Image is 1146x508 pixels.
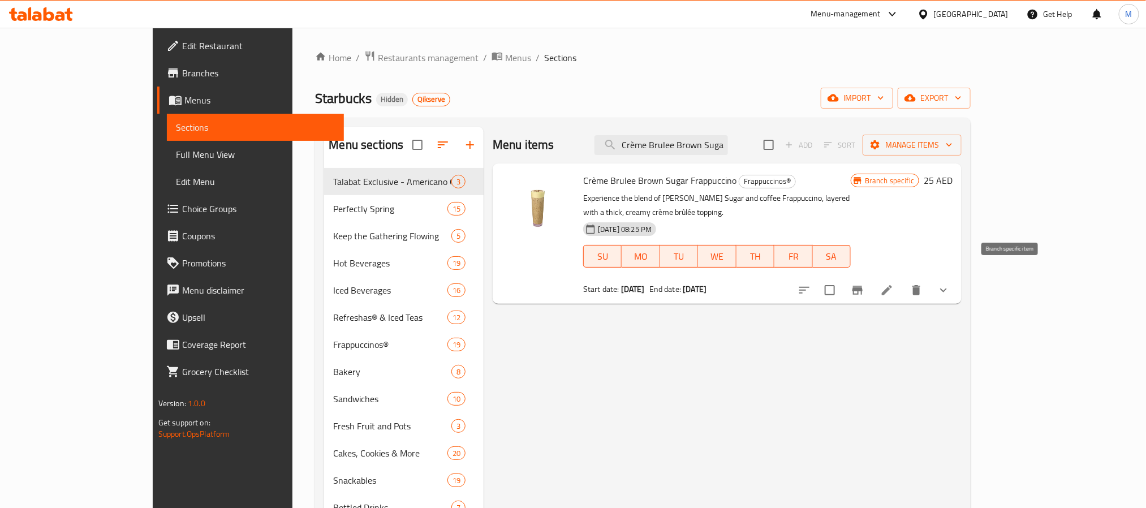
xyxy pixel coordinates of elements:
div: Menu-management [811,7,881,21]
button: sort-choices [791,277,818,304]
button: SA [813,245,851,268]
span: 12 [448,312,465,323]
button: delete [903,277,930,304]
div: Iced Beverages16 [324,277,484,304]
b: [DATE] [621,282,645,296]
span: 5 [452,231,465,242]
span: Edit Restaurant [182,39,335,53]
span: Refreshas® & Iced Teas [333,311,447,324]
span: Select section first [817,136,863,154]
a: Restaurants management [364,50,479,65]
span: 19 [448,258,465,269]
h6: 25 AED [924,173,953,188]
a: Upsell [157,304,344,331]
a: Edit menu item [880,283,894,297]
a: Edit Restaurant [157,32,344,59]
button: export [898,88,971,109]
span: 16 [448,285,465,296]
input: search [594,135,728,155]
span: FR [779,248,808,265]
span: Start date: [583,282,619,296]
span: Iced Beverages [333,283,447,297]
span: 3 [452,176,465,187]
div: items [447,202,466,216]
span: SA [817,248,846,265]
span: Crème Brulee Brown Sugar Frappuccino [583,172,736,189]
span: Add item [781,136,817,154]
span: 15 [448,204,465,214]
span: Sections [176,120,335,134]
h2: Menu sections [329,136,403,153]
div: Hot Beverages19 [324,249,484,277]
span: 10 [448,394,465,404]
a: Full Menu View [167,141,344,168]
div: items [451,175,466,188]
span: Bakery [333,365,451,378]
a: Grocery Checklist [157,358,344,385]
span: Menus [184,93,335,107]
button: TH [736,245,774,268]
span: Restaurants management [378,51,479,64]
span: Coverage Report [182,338,335,351]
span: Frappuccinos® [739,175,795,188]
span: Promotions [182,256,335,270]
span: Frappuccinos® [333,338,447,351]
span: Select to update [818,278,842,302]
span: Coupons [182,229,335,243]
div: Bakery8 [324,358,484,385]
div: items [447,392,466,406]
button: MO [622,245,660,268]
nav: breadcrumb [315,50,971,65]
a: Promotions [157,249,344,277]
span: [DATE] 08:25 PM [593,224,656,235]
div: items [451,419,466,433]
button: SU [583,245,622,268]
span: Menus [505,51,531,64]
span: End date: [649,282,681,296]
a: Branches [157,59,344,87]
button: show more [930,277,957,304]
div: Keep the Gathering Flowing5 [324,222,484,249]
div: Sandwiches10 [324,385,484,412]
span: Snackables [333,473,447,487]
span: Fresh Fruit and Pots [333,419,451,433]
li: / [536,51,540,64]
span: 1.0.0 [188,396,205,411]
span: Keep the Gathering Flowing [333,229,451,243]
div: Perfectly Spring15 [324,195,484,222]
span: SU [588,248,617,265]
div: items [447,311,466,324]
span: Select all sections [406,133,429,157]
button: TU [660,245,698,268]
span: Menu disclaimer [182,283,335,297]
span: import [830,91,884,105]
span: Choice Groups [182,202,335,216]
a: Menus [157,87,344,114]
a: Sections [167,114,344,141]
a: Coupons [157,222,344,249]
img: Crème Brulee Brown Sugar Frappuccino [502,173,574,245]
div: items [447,283,466,297]
div: Cakes, Cookies & More20 [324,440,484,467]
span: Branches [182,66,335,80]
span: Manage items [872,138,953,152]
span: Grocery Checklist [182,365,335,378]
button: FR [774,245,812,268]
span: Full Menu View [176,148,335,161]
span: WE [703,248,731,265]
a: Coverage Report [157,331,344,358]
div: Snackables19 [324,467,484,494]
span: 20 [448,448,465,459]
svg: Show Choices [937,283,950,297]
p: Experience the blend of [PERSON_NAME] Sugar and coffee Frappuccino, layered with a thick, creamy ... [583,191,851,219]
span: MO [626,248,655,265]
span: Cakes, Cookies & More [333,446,447,460]
div: items [447,256,466,270]
h2: Menu items [493,136,554,153]
span: Version: [158,396,186,411]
